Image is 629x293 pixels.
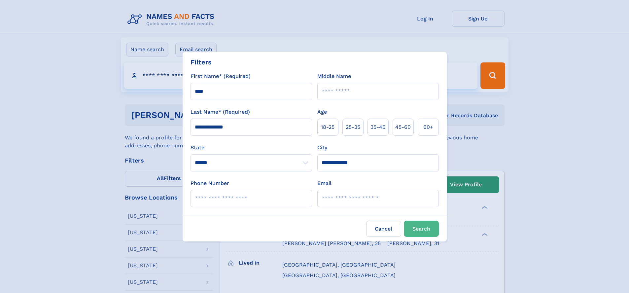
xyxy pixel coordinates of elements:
[191,179,229,187] label: Phone Number
[395,123,411,131] span: 45‑60
[366,221,401,237] label: Cancel
[191,108,250,116] label: Last Name* (Required)
[321,123,334,131] span: 18‑25
[317,179,332,187] label: Email
[191,72,251,80] label: First Name* (Required)
[317,108,327,116] label: Age
[346,123,360,131] span: 25‑35
[423,123,433,131] span: 60+
[317,72,351,80] label: Middle Name
[404,221,439,237] button: Search
[191,57,212,67] div: Filters
[317,144,327,152] label: City
[191,144,312,152] label: State
[370,123,385,131] span: 35‑45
